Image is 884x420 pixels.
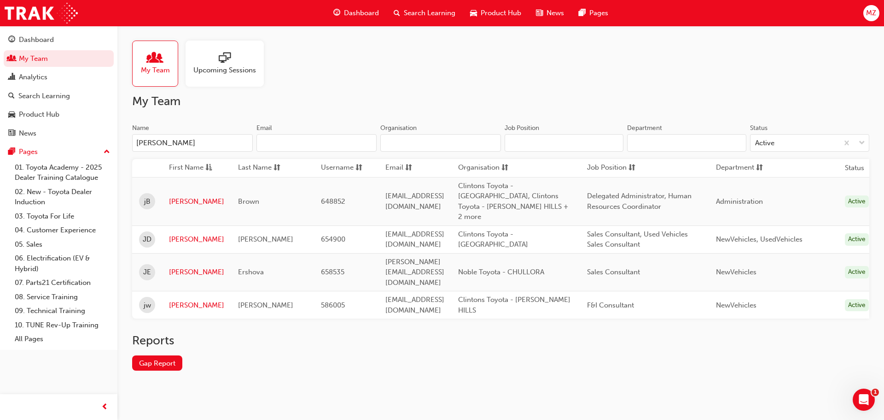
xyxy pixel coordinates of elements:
[716,268,756,276] span: NewVehicles
[169,162,204,174] span: First Name
[149,52,161,65] span: people-icon
[627,134,746,152] input: Department
[385,296,444,314] span: [EMAIL_ADDRESS][DOMAIN_NAME]
[321,162,354,174] span: Username
[628,162,635,174] span: sorting-icon
[458,162,500,174] span: Organisation
[326,4,386,23] a: guage-iconDashboard
[132,124,149,133] div: Name
[863,5,879,21] button: MZ
[587,301,634,309] span: F&I Consultant
[238,162,289,174] button: Last Namesorting-icon
[4,30,114,143] button: DashboardMy TeamAnalyticsSearch LearningProduct HubNews
[853,389,875,411] iframe: Intercom live chat
[458,162,509,174] button: Organisationsorting-icon
[859,137,865,149] span: down-icon
[321,197,345,206] span: 648852
[394,7,400,19] span: search-icon
[256,124,272,133] div: Email
[11,318,114,332] a: 10. TUNE Rev-Up Training
[8,111,15,119] span: car-icon
[5,3,78,24] img: Trak
[11,160,114,185] a: 01. Toyota Academy - 2025 Dealer Training Catalogue
[333,7,340,19] span: guage-icon
[4,143,114,160] button: Pages
[11,223,114,237] a: 04. Customer Experience
[845,195,869,208] div: Active
[8,130,15,138] span: news-icon
[19,147,38,157] div: Pages
[385,258,444,287] span: [PERSON_NAME][EMAIL_ADDRESS][DOMAIN_NAME]
[104,146,110,158] span: up-icon
[321,301,345,309] span: 586005
[4,88,114,105] a: Search Learning
[845,299,869,312] div: Active
[273,162,280,174] span: sorting-icon
[385,162,403,174] span: Email
[11,209,114,224] a: 03. Toyota For Life
[845,233,869,246] div: Active
[238,268,264,276] span: Ershova
[627,124,662,133] div: Department
[470,7,477,19] span: car-icon
[19,128,36,139] div: News
[505,124,539,133] div: Job Position
[536,7,543,19] span: news-icon
[458,268,544,276] span: Noble Toyota - CHULLORA
[169,196,224,207] a: [PERSON_NAME]
[169,162,220,174] button: First Nameasc-icon
[8,36,15,44] span: guage-icon
[132,94,869,109] h2: My Team
[205,162,212,174] span: asc-icon
[132,355,182,371] a: Gap Report
[756,162,763,174] span: sorting-icon
[458,182,568,221] span: Clintons Toyota - [GEOGRAPHIC_DATA], Clintons Toyota - [PERSON_NAME] HILLS + 2 more
[4,50,114,67] a: My Team
[385,162,436,174] button: Emailsorting-icon
[18,91,70,101] div: Search Learning
[19,72,47,83] div: Analytics
[19,35,54,45] div: Dashboard
[19,109,59,120] div: Product Hub
[256,134,377,152] input: Email
[238,235,293,243] span: [PERSON_NAME]
[501,162,508,174] span: sorting-icon
[186,41,271,87] a: Upcoming Sessions
[321,268,344,276] span: 658535
[587,192,692,211] span: Delegated Administrator, Human Resources Coordinator
[872,389,879,396] span: 1
[141,65,170,76] span: My Team
[587,162,627,174] span: Job Position
[755,138,774,148] div: Active
[11,185,114,209] a: 02. New - Toyota Dealer Induction
[845,266,869,278] div: Active
[193,65,256,76] span: Upcoming Sessions
[321,162,372,174] button: Usernamesorting-icon
[505,134,624,152] input: Job Position
[144,300,151,311] span: jw
[463,4,529,23] a: car-iconProduct Hub
[169,234,224,245] a: [PERSON_NAME]
[529,4,571,23] a: news-iconNews
[11,332,114,346] a: All Pages
[716,301,756,309] span: NewVehicles
[380,134,501,152] input: Organisation
[8,55,15,63] span: people-icon
[4,125,114,142] a: News
[8,73,15,82] span: chart-icon
[405,162,412,174] span: sorting-icon
[716,162,754,174] span: Department
[866,8,876,18] span: MZ
[143,267,151,278] span: JE
[11,237,114,252] a: 05. Sales
[571,4,616,23] a: pages-iconPages
[11,251,114,276] a: 06. Electrification (EV & Hybrid)
[4,106,114,123] a: Product Hub
[386,4,463,23] a: search-iconSearch Learning
[219,52,231,65] span: sessionType_ONLINE_URL-icon
[589,8,608,18] span: Pages
[716,197,763,206] span: Administration
[385,230,444,249] span: [EMAIL_ADDRESS][DOMAIN_NAME]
